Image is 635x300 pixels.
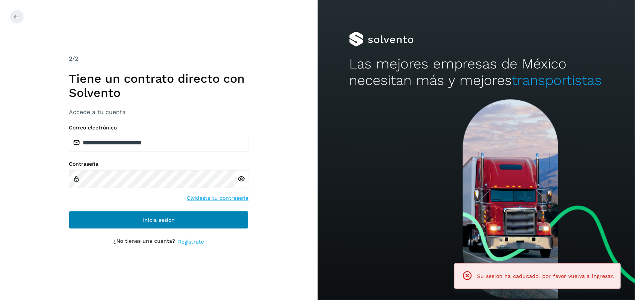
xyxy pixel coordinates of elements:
[477,273,614,279] span: Su sesión ha caducado, por favor vuelva a ingresar.
[69,55,72,62] span: 2
[69,108,248,116] h3: Accede a tu cuenta
[349,56,603,89] h2: Las mejores empresas de México necesitan más y mejores
[178,238,204,246] a: Regístrate
[69,211,248,229] button: Inicia sesión
[69,71,248,100] h1: Tiene un contrato directo con Solvento
[512,72,602,88] span: transportistas
[143,217,175,223] span: Inicia sesión
[69,161,248,167] label: Contraseña
[113,238,175,246] p: ¿No tienes una cuenta?
[69,125,248,131] label: Correo electrónico
[69,54,248,63] div: /2
[187,194,248,202] a: Olvidaste tu contraseña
